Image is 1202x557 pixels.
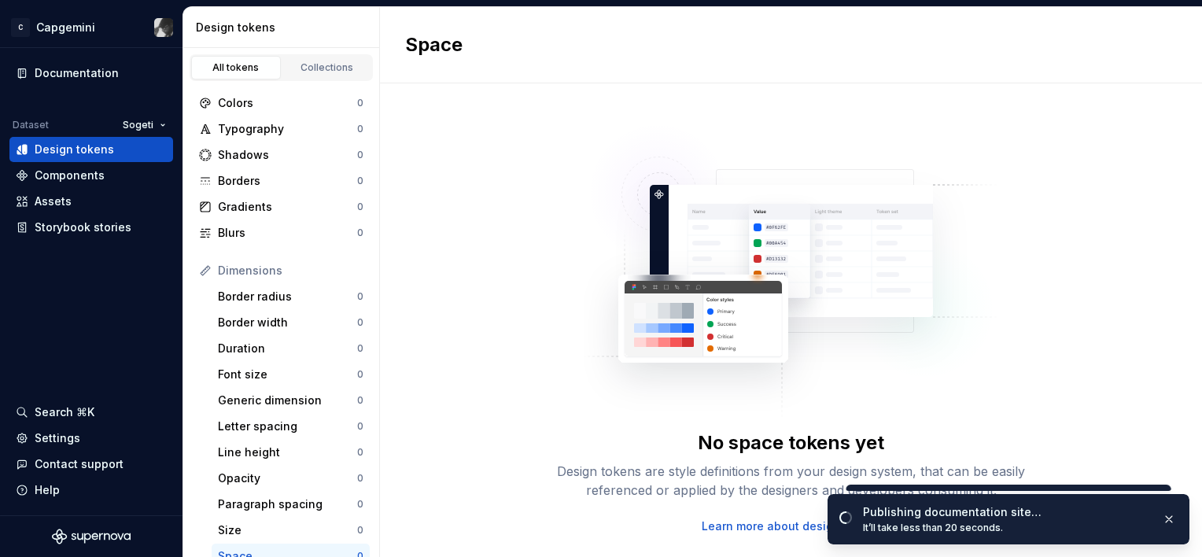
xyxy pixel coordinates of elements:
[357,420,363,433] div: 0
[357,316,363,329] div: 0
[9,137,173,162] a: Design tokens
[9,215,173,240] a: Storybook stories
[35,482,60,498] div: Help
[218,496,357,512] div: Paragraph spacing
[863,522,1149,534] div: It’ll take less than 20 seconds.
[218,95,357,111] div: Colors
[35,456,124,472] div: Contact support
[212,388,370,413] a: Generic dimension0
[193,168,370,194] a: Borders0
[193,142,370,168] a: Shadows0
[357,368,363,381] div: 0
[9,452,173,477] button: Contact support
[193,116,370,142] a: Typography0
[193,220,370,245] a: Blurs0
[218,315,357,330] div: Border width
[357,123,363,135] div: 0
[357,97,363,109] div: 0
[35,65,119,81] div: Documentation
[35,194,72,209] div: Assets
[9,189,173,214] a: Assets
[212,362,370,387] a: Font size0
[218,173,357,189] div: Borders
[35,404,94,420] div: Search ⌘K
[3,10,179,44] button: CCapgeminiArnaud
[357,290,363,303] div: 0
[288,61,367,74] div: Collections
[357,227,363,239] div: 0
[9,400,173,425] button: Search ⌘K
[218,263,363,278] div: Dimensions
[35,142,114,157] div: Design tokens
[212,518,370,543] a: Size0
[357,342,363,355] div: 0
[218,470,357,486] div: Opacity
[357,149,363,161] div: 0
[212,284,370,309] a: Border radius0
[123,119,153,131] span: Sogeti
[11,18,30,37] div: C
[357,446,363,459] div: 0
[36,20,95,35] div: Capgemini
[698,430,884,456] div: No space tokens yet
[218,121,357,137] div: Typography
[218,419,357,434] div: Letter spacing
[35,168,105,183] div: Components
[154,18,173,37] img: Arnaud
[540,462,1043,500] div: Design tokens are style definitions from your design system, that can be easily referenced or app...
[9,61,173,86] a: Documentation
[193,194,370,219] a: Gradients0
[357,498,363,511] div: 0
[9,426,173,451] a: Settings
[212,414,370,439] a: Letter spacing0
[9,478,173,503] button: Help
[218,225,357,241] div: Blurs
[212,310,370,335] a: Border width0
[218,199,357,215] div: Gradients
[218,393,357,408] div: Generic dimension
[357,201,363,213] div: 0
[9,163,173,188] a: Components
[35,430,80,446] div: Settings
[212,440,370,465] a: Line height0
[218,341,357,356] div: Duration
[196,20,373,35] div: Design tokens
[405,32,463,57] h2: Space
[702,518,881,534] a: Learn more about design tokens
[116,114,173,136] button: Sogeti
[35,219,131,235] div: Storybook stories
[218,367,357,382] div: Font size
[212,466,370,491] a: Opacity0
[218,289,357,304] div: Border radius
[357,175,363,187] div: 0
[212,336,370,361] a: Duration0
[357,472,363,485] div: 0
[197,61,275,74] div: All tokens
[357,394,363,407] div: 0
[218,147,357,163] div: Shadows
[218,444,357,460] div: Line height
[863,504,1149,520] div: Publishing documentation site…
[212,492,370,517] a: Paragraph spacing0
[218,522,357,538] div: Size
[52,529,131,544] svg: Supernova Logo
[13,119,49,131] div: Dataset
[357,524,363,537] div: 0
[193,90,370,116] a: Colors0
